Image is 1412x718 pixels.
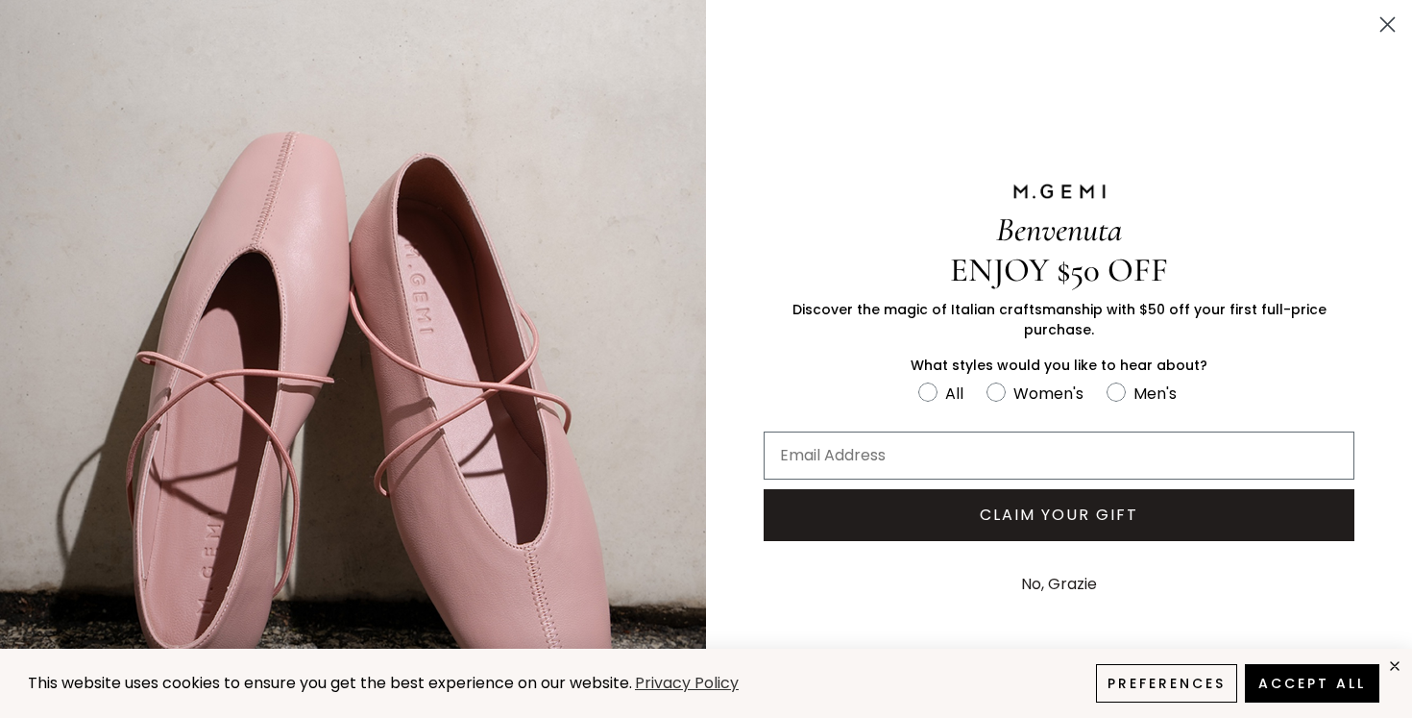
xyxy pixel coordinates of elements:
button: Accept All [1245,664,1379,703]
span: This website uses cookies to ensure you get the best experience on our website. [28,672,632,694]
button: No, Grazie [1011,560,1107,608]
button: Close dialog [1371,8,1404,41]
input: Email Address [764,432,1354,480]
button: Preferences [1096,664,1237,703]
div: All [945,382,963,406]
span: ENJOY $50 OFF [950,250,1168,290]
span: What styles would you like to hear about? [911,356,1207,375]
img: M.GEMI [1011,183,1108,200]
span: Benvenuta [996,210,1122,250]
div: Men's [1133,382,1177,406]
button: CLAIM YOUR GIFT [764,489,1354,541]
span: Discover the magic of Italian craftsmanship with $50 off your first full-price purchase. [792,300,1327,339]
a: Privacy Policy (opens in a new tab) [632,672,742,696]
div: close [1387,658,1402,674]
div: Women's [1013,382,1083,406]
